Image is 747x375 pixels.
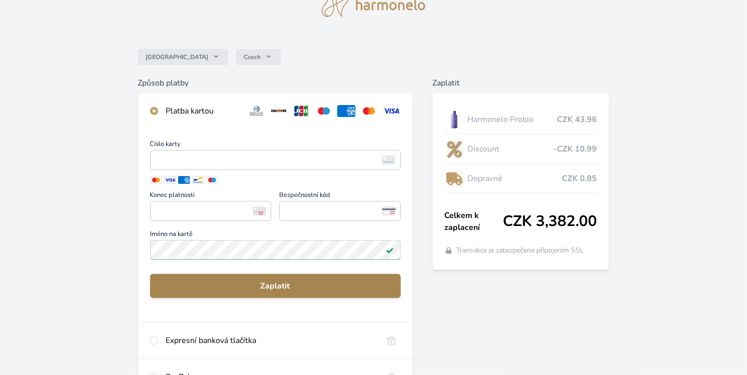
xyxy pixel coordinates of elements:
[445,136,464,161] img: discount-lo.png
[146,53,209,61] span: [GEOGRAPHIC_DATA]
[468,143,554,155] span: Discount
[468,113,557,125] span: Harmonelo Probio
[445,209,503,233] span: Celkem k zaplacení
[236,49,281,65] button: Czech
[445,107,464,132] img: CLEAN_PROBIO_se_stinem_x-lo.jpg
[284,204,396,218] iframe: Iframe pro bezpečnostní kód
[166,105,240,117] div: Platba kartou
[150,231,401,240] span: Jméno na kartě
[553,143,597,155] span: -CZK 10.99
[270,105,288,117] img: discover.svg
[244,53,261,61] span: Czech
[155,153,396,167] iframe: Iframe pro číslo karty
[382,334,401,346] img: onlineBanking_CZ.svg
[247,105,266,117] img: diners.svg
[279,192,401,201] span: Bezpečnostní kód
[433,77,609,89] h6: Zaplatit
[315,105,333,117] img: maestro.svg
[382,155,395,164] img: card
[503,212,597,230] span: CZK 3,382.00
[155,204,267,218] iframe: Iframe pro datum vypršení platnosti
[253,206,266,215] img: Konec platnosti
[360,105,378,117] img: mc.svg
[386,246,394,254] img: Platné pole
[150,192,272,201] span: Konec platnosti
[138,49,228,65] button: [GEOGRAPHIC_DATA]
[292,105,311,117] img: jcb.svg
[457,245,584,255] span: Transakce je zabezpečena připojením SSL
[150,274,401,298] button: Zaplatit
[138,77,413,89] h6: Způsob platby
[150,141,401,150] span: Číslo karty
[445,166,464,191] img: delivery-lo.png
[166,334,374,346] div: Expresní banková tlačítka
[562,172,597,184] span: CZK 0.85
[158,280,393,292] span: Zaplatit
[468,172,562,184] span: Dopravné
[382,105,401,117] img: visa.svg
[557,113,597,125] span: CZK 43.96
[337,105,356,117] img: amex.svg
[150,240,401,260] input: Jméno na kartěPlatné pole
